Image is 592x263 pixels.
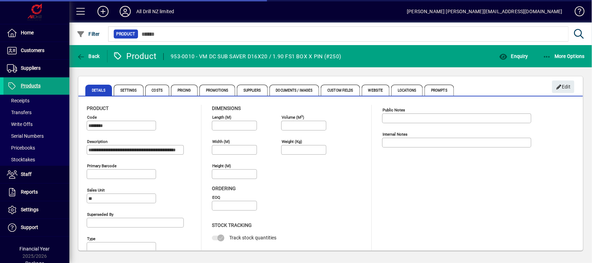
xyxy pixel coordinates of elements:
a: Pricebooks [3,142,69,154]
span: Financial Year [20,246,50,252]
mat-label: Superseded by [87,212,113,217]
span: Receipts [7,98,29,103]
a: Write Offs [3,118,69,130]
span: Documents / Images [269,85,319,96]
mat-label: Width (m) [212,139,230,144]
mat-label: Length (m) [212,115,231,120]
a: Stocktakes [3,154,69,166]
a: Transfers [3,107,69,118]
mat-label: Type [87,236,95,241]
mat-label: Sales unit [87,188,105,193]
button: Enquiry [497,50,530,62]
a: Customers [3,42,69,59]
span: Filter [77,31,100,37]
span: Ordering [212,186,236,191]
span: More Options [543,53,585,59]
button: Filter [75,28,102,40]
span: Stocktakes [7,157,35,162]
mat-label: Volume (m ) [282,115,304,120]
mat-label: Weight (Kg) [282,139,302,144]
a: Settings [3,201,69,219]
a: Suppliers [3,60,69,77]
span: Suppliers [237,85,268,96]
button: More Options [541,50,587,62]
a: Receipts [3,95,69,107]
a: Serial Numbers [3,130,69,142]
a: Reports [3,184,69,201]
span: Reports [21,189,38,195]
span: Write Offs [7,121,33,127]
span: Support [21,224,38,230]
a: Knowledge Base [569,1,583,24]
span: Costs [145,85,170,96]
button: Edit [552,80,574,93]
mat-label: EOQ [212,195,220,200]
button: Back [75,50,102,62]
div: Product [113,51,157,62]
span: Home [21,30,34,35]
sup: 3 [301,114,303,118]
button: Profile [114,5,136,18]
span: Dimensions [212,105,241,111]
a: Home [3,24,69,42]
span: Serial Numbers [7,133,44,139]
span: Pricing [171,85,198,96]
span: Promotions [199,85,235,96]
span: Prompts [424,85,454,96]
div: All Drill NZ limited [136,6,174,17]
span: Stock Tracking [212,222,252,228]
mat-label: Code [87,115,97,120]
span: Pricebooks [7,145,35,151]
mat-label: Primary barcode [87,163,117,168]
mat-label: Internal Notes [383,132,407,137]
mat-label: Height (m) [212,163,231,168]
a: Support [3,219,69,236]
span: Back [77,53,100,59]
span: Products [21,83,41,88]
span: Suppliers [21,65,41,71]
span: Track stock quantities [229,235,276,240]
span: Details [85,85,112,96]
a: Staff [3,166,69,183]
div: 953-0010 - VM DC SUB SAVER D16X20 / 1.90 FS1 BOX X PIN (#250) [171,51,341,62]
span: Product [87,105,109,111]
span: Settings [114,85,144,96]
span: Transfers [7,110,32,115]
app-page-header-button: Back [69,50,108,62]
span: Settings [21,207,38,212]
div: [PERSON_NAME] [PERSON_NAME][EMAIL_ADDRESS][DOMAIN_NAME] [407,6,563,17]
mat-label: Public Notes [383,108,405,112]
span: Locations [391,85,423,96]
span: Custom Fields [321,85,360,96]
button: Add [92,5,114,18]
span: Staff [21,171,32,177]
span: Edit [556,81,571,93]
span: Website [362,85,390,96]
mat-label: Description [87,139,108,144]
span: Customers [21,48,44,53]
span: Product [117,31,135,37]
span: Enquiry [499,53,528,59]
